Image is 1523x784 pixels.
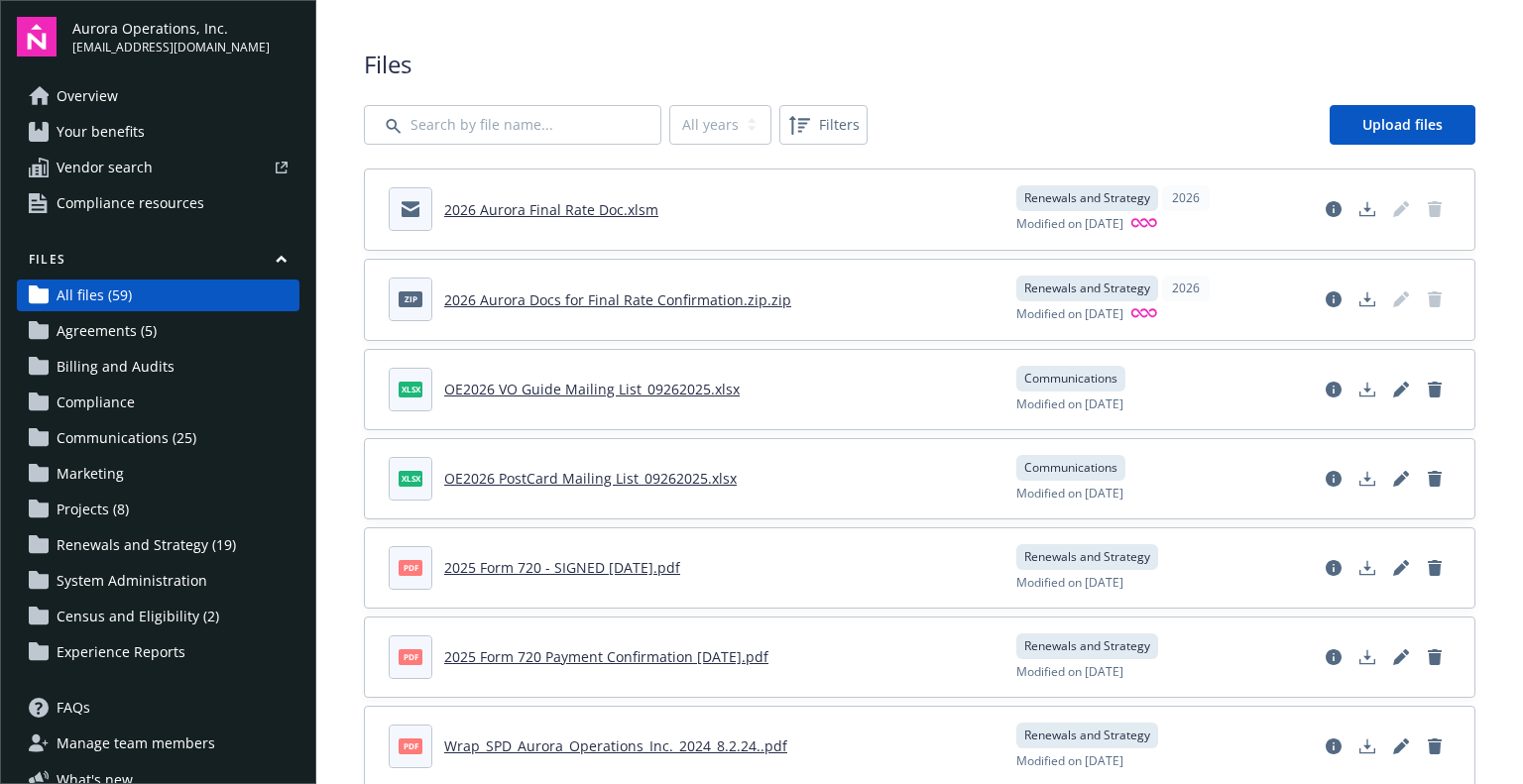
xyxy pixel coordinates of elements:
[399,738,422,753] span: pdf
[17,422,299,454] a: Communications (25)
[57,565,207,597] span: System Administration
[1385,283,1417,315] span: Edit document
[1318,730,1349,762] a: View file details
[1385,193,1417,225] span: Edit document
[72,18,270,39] span: Aurora Operations, Inc.
[17,728,299,759] a: Manage team members
[17,529,299,561] a: Renewals and Strategy (19)
[1016,485,1123,503] span: Modified on [DATE]
[17,251,299,276] button: Files
[1318,193,1349,225] a: View file details
[399,560,422,575] span: pdf
[1024,637,1150,655] span: Renewals and Strategy
[1419,463,1451,495] a: Delete document
[399,649,422,664] span: pdf
[1419,193,1451,225] span: Delete document
[444,736,787,755] a: Wrap_SPD_Aurora_Operations_Inc._2024_8.2.24..pdf
[444,647,768,666] a: 2025 Form 720 Payment Confirmation [DATE].pdf
[1024,370,1117,388] span: Communications
[17,80,299,112] a: Overview
[444,380,740,398] a: OE2026 VO Guide Mailing List_09262025.xlsx
[17,17,57,56] img: navigator-logo.svg
[444,200,658,219] a: 2026 Aurora Final Rate Doc.xlsm
[444,290,791,309] a: 2026 Aurora Docs for Final Rate Confirmation.zip.zip
[1385,730,1417,762] a: Edit document
[1016,574,1123,592] span: Modified on [DATE]
[1016,215,1123,234] span: Modified on [DATE]
[1318,552,1349,584] a: View file details
[364,105,661,145] input: Search by file name...
[399,382,422,396] span: xlsx
[444,558,680,577] a: 2025 Form 720 - SIGNED [DATE].pdf
[17,187,299,219] a: Compliance resources
[1162,276,1210,301] div: 2026
[783,109,864,141] span: Filters
[57,422,196,454] span: Communications (25)
[1419,641,1451,673] a: Delete document
[57,387,135,418] span: Compliance
[399,291,422,306] span: zip
[57,458,124,490] span: Marketing
[1016,395,1123,413] span: Modified on [DATE]
[72,17,299,56] button: Aurora Operations, Inc.[EMAIL_ADDRESS][DOMAIN_NAME]
[57,80,118,112] span: Overview
[57,280,132,311] span: All files (59)
[57,728,215,759] span: Manage team members
[444,469,737,488] a: OE2026 PostCard Mailing List_09262025.xlsx
[1016,752,1123,770] span: Modified on [DATE]
[57,315,157,347] span: Agreements (5)
[17,636,299,668] a: Experience Reports
[17,351,299,383] a: Billing and Audits
[1419,552,1451,584] a: Delete document
[1351,463,1383,495] a: Download document
[57,601,219,632] span: Census and Eligibility (2)
[57,636,185,668] span: Experience Reports
[17,315,299,347] a: Agreements (5)
[1024,280,1150,297] span: Renewals and Strategy
[17,458,299,490] a: Marketing
[1351,374,1383,405] a: Download document
[1385,641,1417,673] a: Edit document
[1024,727,1150,744] span: Renewals and Strategy
[17,387,299,418] a: Compliance
[72,39,270,56] span: [EMAIL_ADDRESS][DOMAIN_NAME]
[1351,552,1383,584] a: Download document
[1351,193,1383,225] a: Download document
[57,692,90,724] span: FAQs
[1024,459,1117,477] span: Communications
[57,494,129,525] span: Projects (8)
[1024,189,1150,207] span: Renewals and Strategy
[1419,730,1451,762] a: Delete document
[779,105,868,145] button: Filters
[17,692,299,724] a: FAQs
[17,494,299,525] a: Projects (8)
[1351,283,1383,315] a: Download document
[57,187,204,219] span: Compliance resources
[1362,115,1443,134] span: Upload files
[1016,663,1123,681] span: Modified on [DATE]
[57,351,175,383] span: Billing and Audits
[17,116,299,148] a: Your benefits
[819,114,860,135] span: Filters
[1330,105,1475,145] a: Upload files
[1016,305,1123,324] span: Modified on [DATE]
[1419,374,1451,405] a: Delete document
[1385,552,1417,584] a: Edit document
[57,152,153,183] span: Vendor search
[17,601,299,632] a: Census and Eligibility (2)
[1351,730,1383,762] a: Download document
[1318,374,1349,405] a: View file details
[1351,641,1383,673] a: Download document
[1385,463,1417,495] a: Edit document
[1318,283,1349,315] a: View file details
[17,280,299,311] a: All files (59)
[364,48,1475,81] span: Files
[1385,374,1417,405] a: Edit document
[17,565,299,597] a: System Administration
[17,152,299,183] a: Vendor search
[1318,463,1349,495] a: View file details
[1419,283,1451,315] span: Delete document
